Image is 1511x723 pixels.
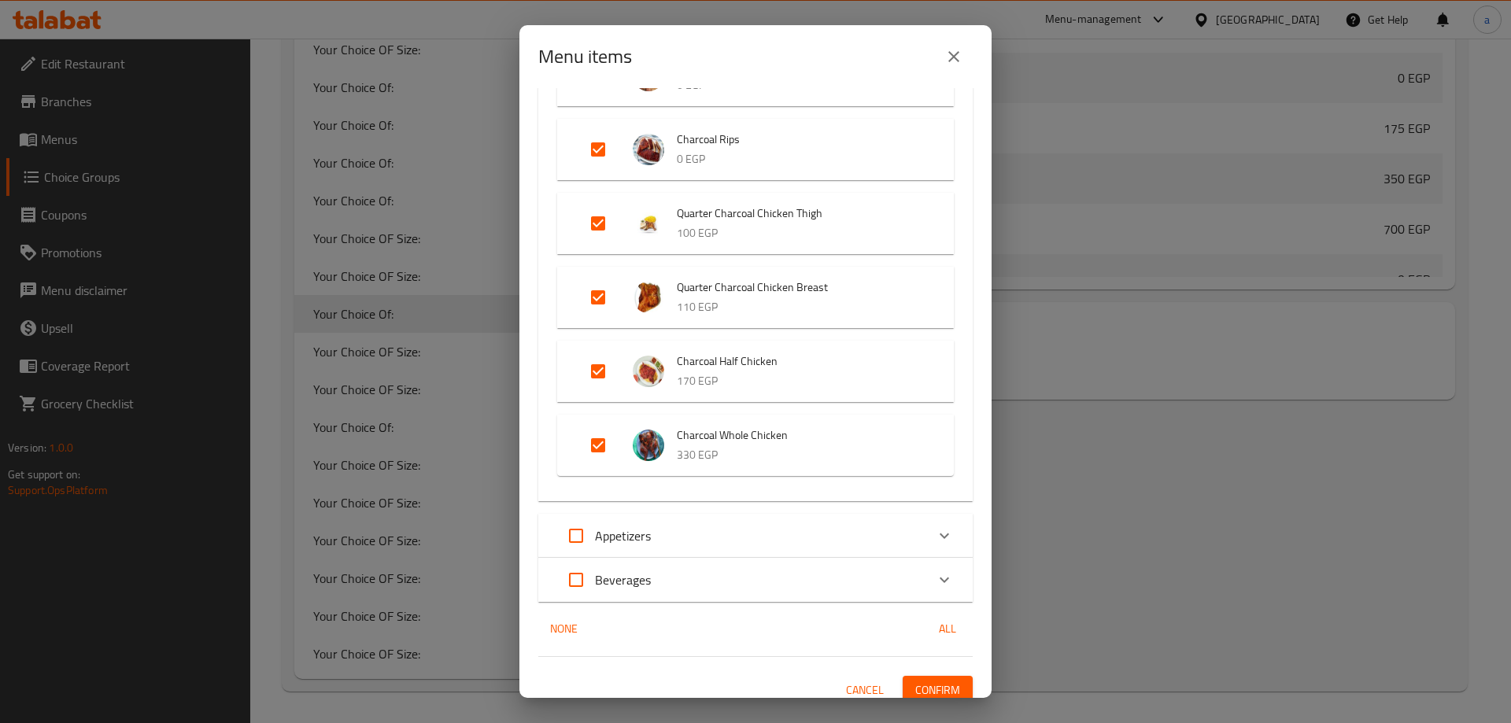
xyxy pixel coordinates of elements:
p: 330 EGP [677,445,922,465]
div: Expand [557,193,954,254]
div: Expand [557,341,954,402]
span: All [929,619,966,639]
img: Quarter Charcoal Chicken Thigh [633,208,664,239]
img: Charcoal Half Chicken [633,356,664,387]
span: Confirm [915,681,960,700]
button: close [935,38,973,76]
p: 100 EGP [677,223,922,243]
img: Charcoal Rips [633,134,664,165]
p: 0 EGP [677,149,922,169]
div: Expand [538,514,973,558]
p: 170 EGP [677,371,922,391]
div: Expand [538,558,973,602]
span: Quarter Charcoal Chicken Thigh [677,204,922,223]
div: Expand [557,415,954,476]
button: All [922,614,973,644]
img: Quarter Charcoal Chicken Breast [633,282,664,313]
span: Quarter Charcoal Chicken Breast [677,278,922,297]
div: Expand [557,119,954,180]
span: Charcoal Whole Chicken [677,426,922,445]
img: Charcoal Whole Chicken [633,430,664,461]
p: 110 EGP [677,297,922,317]
h2: Menu items [538,44,632,69]
p: Beverages [595,570,651,589]
div: Expand [557,267,954,328]
button: None [538,614,589,644]
span: Charcoal Half Chicken [677,352,922,371]
span: Charcoal Rips [677,130,922,149]
button: Cancel [840,676,890,705]
button: Confirm [903,676,973,705]
p: Appetizers [595,526,651,545]
span: Cancel [846,681,884,700]
span: None [545,619,582,639]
